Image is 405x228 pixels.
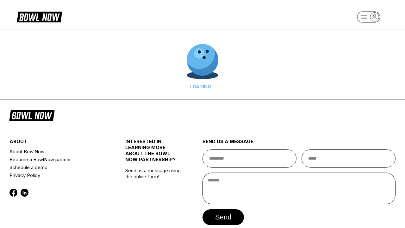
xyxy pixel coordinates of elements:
[187,84,218,89] div: LOADING...
[202,209,244,225] button: send
[9,155,106,163] a: Become a BowlNow partner
[125,138,183,168] div: INTERESTED IN LEARNING MORE ABOUT THE BOWL NOW PARTNERSHIP?
[9,163,106,171] a: Schedule a demo
[202,138,396,149] div: send us a message
[9,171,106,179] a: Privacy Policy
[9,138,106,148] div: about
[9,148,106,155] a: About BowlNow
